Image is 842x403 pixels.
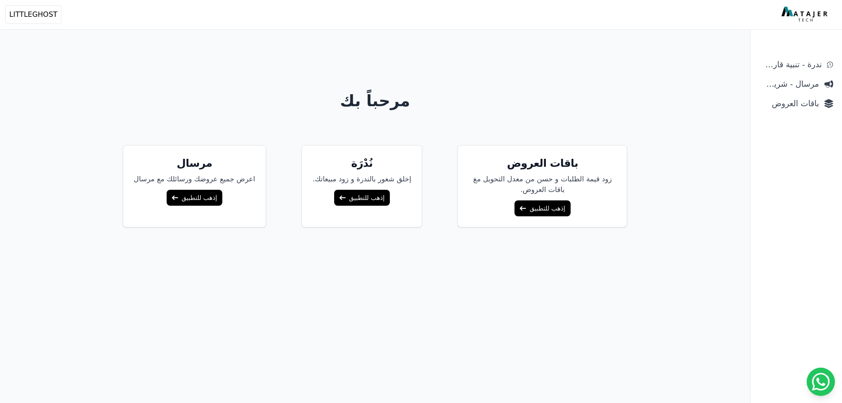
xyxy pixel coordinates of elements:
[759,97,819,110] span: باقات العروض
[469,156,616,170] h5: باقات العروض
[759,58,822,71] span: ندرة - تنبية قارب علي النفاذ
[759,78,819,90] span: مرسال - شريط دعاية
[9,9,57,20] span: LITTLEGHOST
[469,174,616,195] p: زود قيمة الطلبات و حسن من معدل التحويل مغ باقات العروض.
[167,190,222,206] a: إذهب للتطبيق
[781,7,830,23] img: MatajerTech Logo
[514,200,570,216] a: إذهب للتطبيق
[312,174,411,184] p: إخلق شعور بالندرة و زود مبيعاتك.
[134,174,255,184] p: اعرض جميع عروضك ورسائلك مع مرسال
[334,190,390,206] a: إذهب للتطبيق
[134,156,255,170] h5: مرسال
[5,5,61,24] button: LITTLEGHOST
[36,92,715,110] h1: مرحباً بك
[312,156,411,170] h5: نُدْرَة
